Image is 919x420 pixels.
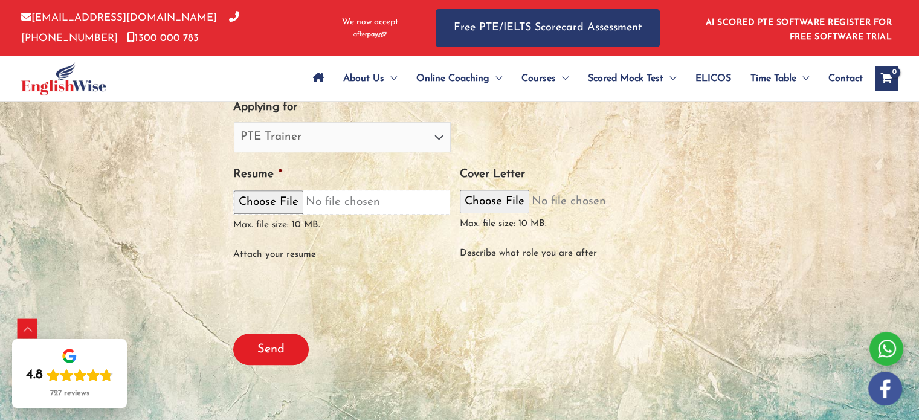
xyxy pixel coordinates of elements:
a: CoursesMenu Toggle [512,57,578,100]
span: Courses [521,57,556,100]
span: Max. file size: 10 MB. [460,209,556,228]
a: Time TableMenu Toggle [741,57,819,100]
span: About Us [343,57,384,100]
a: [PHONE_NUMBER] [21,13,239,43]
nav: Site Navigation: Main Menu [303,57,863,100]
aside: Header Widget 1 [698,8,898,48]
a: 1300 000 783 [127,33,199,44]
a: Online CoachingMenu Toggle [407,57,512,100]
a: Contact [819,57,863,100]
span: Menu Toggle [384,57,397,100]
a: AI SCORED PTE SOFTWARE REGISTER FOR FREE SOFTWARE TRIAL [706,18,892,42]
span: Scored Mock Test [588,57,663,100]
span: Menu Toggle [556,57,569,100]
a: ELICOS [686,57,741,100]
a: Scored Mock TestMenu Toggle [578,57,686,100]
label: Resume [233,167,282,183]
label: Applying for [233,100,297,115]
span: Max. file size: 10 MB. [233,210,330,230]
span: Menu Toggle [796,57,809,100]
span: Menu Toggle [489,57,502,100]
img: white-facebook.png [868,372,902,405]
input: Send [233,334,309,365]
span: We now accept [342,16,398,28]
a: [EMAIL_ADDRESS][DOMAIN_NAME] [21,13,217,23]
div: 727 reviews [50,389,89,398]
div: Attach your resume [233,235,450,265]
a: View Shopping Cart, empty [875,66,898,91]
div: Describe what role you are after [460,234,677,263]
span: Time Table [750,57,796,100]
div: Rating: 4.8 out of 5 [26,367,113,384]
span: Online Coaching [416,57,489,100]
span: Contact [828,57,863,100]
a: About UsMenu Toggle [334,57,407,100]
span: Menu Toggle [663,57,676,100]
a: Free PTE/IELTS Scorecard Assessment [436,9,660,47]
iframe: reCAPTCHA [233,277,417,324]
label: Cover Letter [460,167,525,183]
div: 4.8 [26,367,43,384]
img: Afterpay-Logo [353,31,387,38]
span: ELICOS [695,57,731,100]
img: cropped-ew-logo [21,62,106,95]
